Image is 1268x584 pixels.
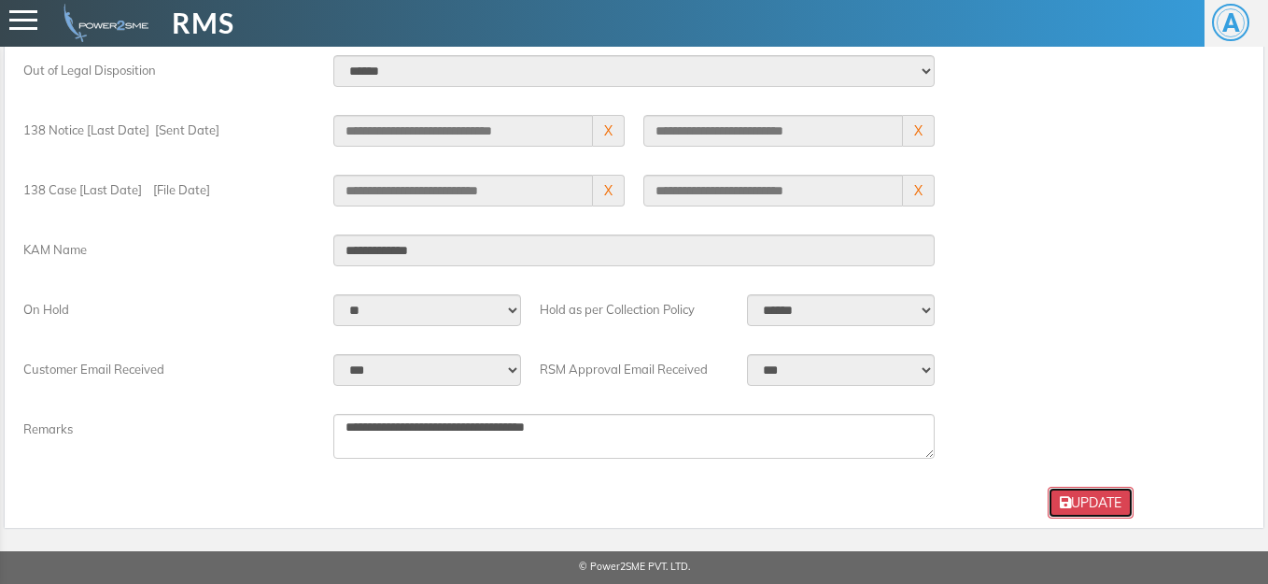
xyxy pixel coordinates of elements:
label: Customer Email Received [14,354,324,378]
label: 138 Notice [Last Date] [Sent Date] [14,115,324,139]
a: X [914,182,923,199]
a: X [604,182,613,199]
span: RMS [172,3,234,43]
label: On Hold [14,294,324,319]
label: RSM Approval Email Received [530,354,737,378]
label: KAM Name [14,235,324,259]
label: Hold as per Collection Policy [530,294,737,319]
span: A [1212,4,1249,41]
label: Remarks [14,414,324,438]
a: X [604,122,613,139]
label: 138 Case [Last Date] [File Date] [14,175,324,199]
img: admin [56,4,148,42]
button: UPDATE [1048,487,1134,519]
label: Out of Legal Disposition [14,55,324,79]
a: X [914,122,923,139]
